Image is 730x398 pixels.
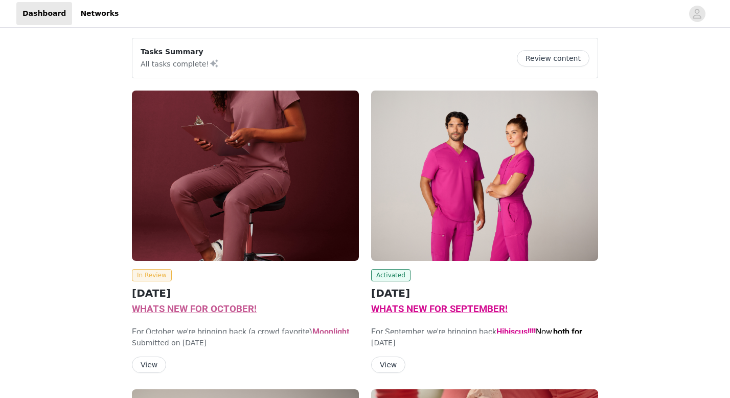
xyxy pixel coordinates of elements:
[371,327,592,361] span: For September, we're bringing back
[692,6,702,22] div: avatar
[371,339,395,347] span: [DATE]
[371,361,405,369] a: View
[371,285,598,301] h2: [DATE]
[182,339,207,347] span: [DATE]
[141,47,219,57] p: Tasks Summary
[371,357,405,373] button: View
[132,357,166,373] button: View
[16,2,72,25] a: Dashboard
[141,57,219,70] p: All tasks complete!
[132,269,172,281] span: In Review
[371,91,598,261] img: Fabletics Scrubs
[371,269,410,281] span: Activated
[132,327,356,349] span: For October, we're bringing back (a crowd favorite)
[132,91,359,261] img: Fabletics Scrubs
[132,303,257,315] span: WHATS NEW FOR OCTOBER!
[371,303,508,315] span: WHATS NEW FOR SEPTEMBER!
[496,327,536,337] strong: Hibiscus!!!!
[132,361,166,369] a: View
[517,50,589,67] button: Review content
[132,285,359,301] h2: [DATE]
[132,339,180,347] span: Submitted on
[74,2,125,25] a: Networks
